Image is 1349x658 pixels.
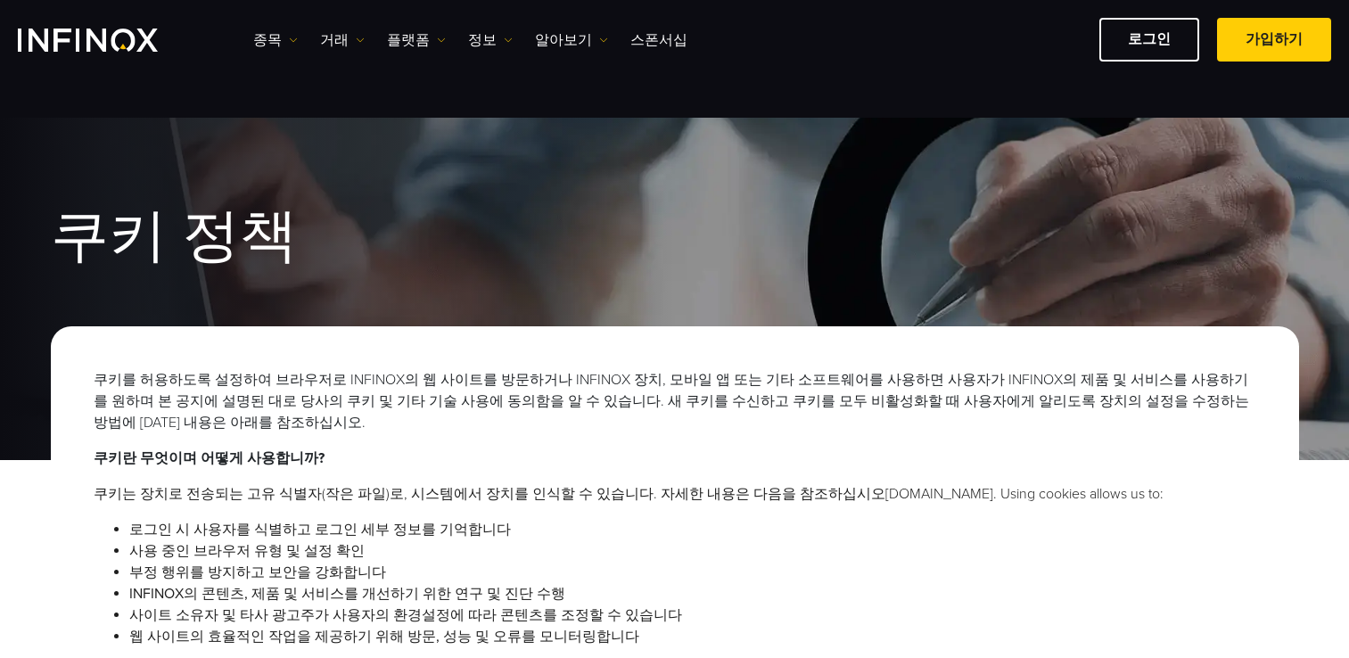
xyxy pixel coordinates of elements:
a: 스폰서십 [630,29,687,51]
li: 부정 행위를 방지하고 보안을 강화합니다 [129,562,1256,583]
a: 플랫폼 [387,29,446,51]
a: 거래 [320,29,365,51]
a: 가입하기 [1217,18,1331,62]
a: 로그인 [1099,18,1199,62]
li: 로그인 시 사용자를 식별하고 로그인 세부 정보를 기억합니다 [129,519,1256,540]
a: INFINOX Logo [18,29,200,52]
a: 알아보기 [535,29,608,51]
li: 웹 사이트의 효율적인 작업을 제공하기 위해 방문, 성능 및 오류를 모니터링합니다 [129,626,1256,647]
p: 쿠키를 허용하도록 설정하여 브라우저로 INFINOX의 웹 사이트를 방문하거나 INFINOX 장치, 모바일 앱 또는 기타 소프트웨어를 사용하면 사용자가 INFINOX의 제품 및... [94,369,1256,433]
li: 사용 중인 브라우저 유형 및 설정 확인 [129,540,1256,562]
a: 정보 [468,29,513,51]
h1: 쿠키 정책 [51,207,1299,267]
li: 사이트 소유자 및 타사 광고주가 사용자의 환경설정에 따라 콘텐츠를 조정할 수 있습니다 [129,605,1256,626]
a: 종목 [253,29,298,51]
li: INFINOX의 콘텐츠, 제품 및 서비스를 개선하기 위한 연구 및 진단 수행 [129,583,1256,605]
a: [DOMAIN_NAME] [885,485,993,503]
p: 쿠키란 무엇이며 어떻게 사용합니까? [94,448,1256,469]
li: 쿠키는 장치로 전송되는 고유 식별자(작은 파일)로, 시스템에서 장치를 인식할 수 있습니다. 자세한 내용은 다음을 참조하십시오 . Using cookies allows us to: [94,483,1256,505]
